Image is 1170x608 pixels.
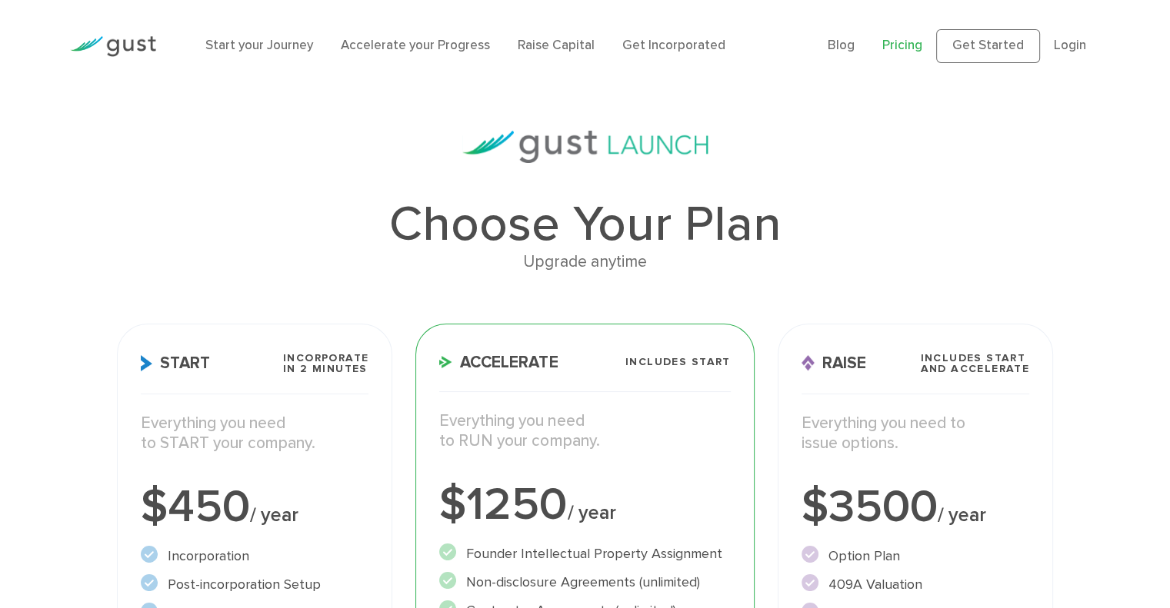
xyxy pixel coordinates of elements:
li: 409A Valuation [802,574,1030,595]
a: Raise Capital [518,38,595,53]
a: Start your Journey [205,38,313,53]
li: Founder Intellectual Property Assignment [439,543,730,564]
span: / year [250,503,298,527]
img: Raise Icon [802,355,815,371]
img: Gust Logo [70,36,156,57]
span: Start [141,355,210,371]
li: Incorporation [141,546,369,566]
div: $1250 [439,482,730,528]
span: Includes START and ACCELERATE [920,353,1029,374]
a: Blog [828,38,855,53]
span: / year [567,501,615,524]
a: Accelerate your Progress [341,38,490,53]
li: Option Plan [802,546,1030,566]
span: Includes START [625,357,731,367]
a: Pricing [882,38,922,53]
span: / year [938,503,986,527]
a: Get Started [936,29,1040,63]
span: Incorporate in 2 Minutes [283,353,368,374]
img: Accelerate Icon [439,356,452,368]
p: Everything you need to RUN your company. [439,411,730,452]
a: Get Incorporated [622,38,725,53]
div: $450 [141,484,369,530]
span: Raise [802,355,866,371]
div: Upgrade anytime [117,249,1053,275]
img: gust-launch-logos.svg [462,131,708,163]
li: Post-incorporation Setup [141,574,369,595]
a: Login [1054,38,1086,53]
img: Start Icon X2 [141,355,152,371]
p: Everything you need to issue options. [802,414,1030,454]
h1: Choose Your Plan [117,200,1053,249]
span: Accelerate [439,354,558,370]
li: Non-disclosure Agreements (unlimited) [439,572,730,593]
p: Everything you need to START your company. [141,414,369,454]
div: $3500 [802,484,1030,530]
